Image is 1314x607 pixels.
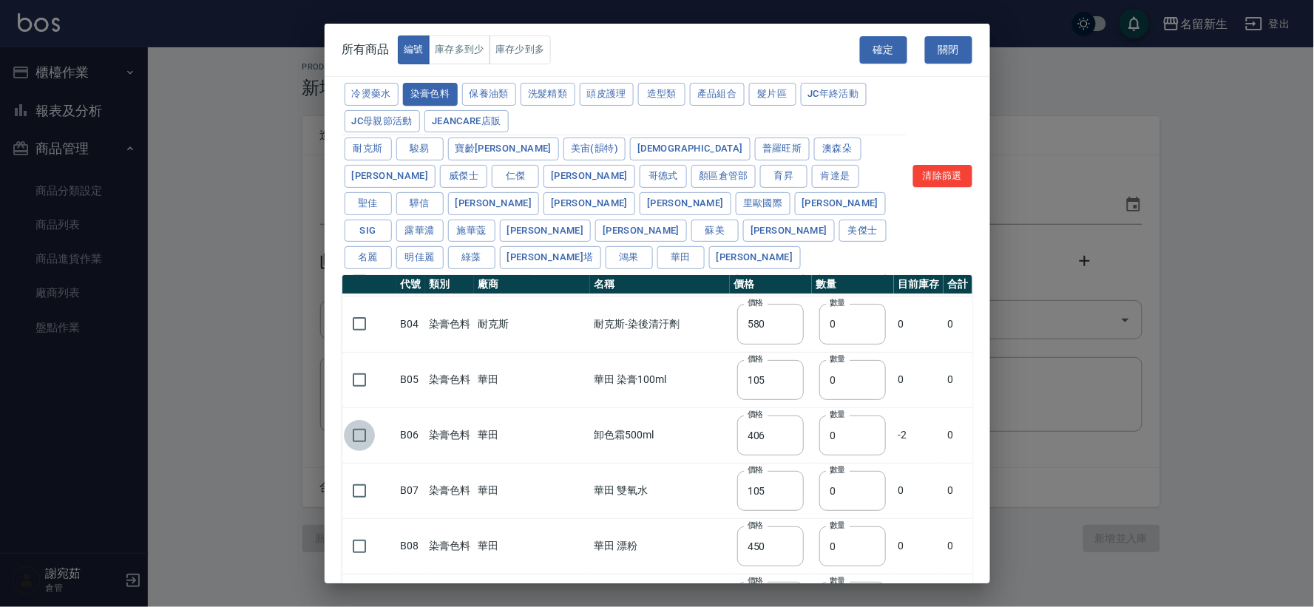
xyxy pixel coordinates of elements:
[743,220,835,243] button: [PERSON_NAME]
[448,220,495,243] button: 施華蔻
[543,192,635,215] button: [PERSON_NAME]
[397,296,425,352] td: B04
[398,35,430,64] button: 編號
[795,192,887,215] button: [PERSON_NAME]
[749,83,796,106] button: 髮片區
[839,220,887,243] button: 美傑士
[830,409,845,420] label: 數量
[397,463,425,518] td: B07
[448,138,560,160] button: 寶齡[PERSON_NAME]
[403,83,458,106] button: 染膏色料
[748,353,763,364] label: 價格
[580,83,634,106] button: 頭皮護理
[638,83,685,106] button: 造型類
[590,407,729,463] td: 卸色霜500ml
[342,35,551,64] div: 所有商品
[690,83,745,106] button: 產品組合
[590,463,729,518] td: 華田 雙氧水
[425,352,475,407] td: 染膏色料
[590,275,729,294] th: 名稱
[709,246,801,269] button: [PERSON_NAME]
[424,110,509,133] button: JeanCare店販
[640,192,731,215] button: [PERSON_NAME]
[474,407,590,463] td: 華田
[397,518,425,574] td: B08
[894,463,944,518] td: 0
[894,275,944,294] th: 目前庫存
[595,220,687,243] button: [PERSON_NAME]
[345,246,392,269] button: 名麗
[500,220,592,243] button: [PERSON_NAME]
[801,83,867,106] button: JC年終活動
[345,192,392,215] button: 聖佳
[429,35,490,64] button: 庫存多到少
[397,275,425,294] th: 代號
[543,165,635,188] button: [PERSON_NAME]
[691,165,756,188] button: 顏區倉管部
[755,138,810,160] button: 普羅旺斯
[490,35,551,64] button: 庫存少到多
[944,275,972,294] th: 合計
[691,220,739,243] button: 蘇美
[944,518,972,574] td: 0
[944,296,972,352] td: 0
[812,275,894,294] th: 數量
[640,165,687,188] button: 哥德式
[606,246,653,269] button: 鴻果
[397,407,425,463] td: B06
[730,275,812,294] th: 價格
[500,246,601,269] button: [PERSON_NAME]塔
[425,275,475,294] th: 類別
[474,352,590,407] td: 華田
[425,407,475,463] td: 染膏色料
[748,520,763,531] label: 價格
[474,463,590,518] td: 華田
[590,352,729,407] td: 華田 染膏100ml
[925,36,972,64] button: 關閉
[590,518,729,574] td: 華田 漂粉
[830,297,845,308] label: 數量
[397,352,425,407] td: B05
[913,165,972,188] button: 清除篩選
[448,246,495,269] button: 綠藻
[474,518,590,574] td: 華田
[812,165,859,188] button: 肯達是
[396,138,444,160] button: 駿易
[748,464,763,475] label: 價格
[521,83,575,106] button: 洗髮精類
[590,296,729,352] td: 耐克斯-染後清汙劑
[345,165,436,188] button: [PERSON_NAME]
[944,463,972,518] td: 0
[462,83,517,106] button: 保養油類
[630,138,751,160] button: [DEMOGRAPHIC_DATA]
[830,575,845,586] label: 數量
[474,296,590,352] td: 耐克斯
[492,165,539,188] button: 仁傑
[830,520,845,531] label: 數量
[440,165,487,188] button: 威傑士
[894,352,944,407] td: 0
[563,138,626,160] button: 美宙(韻特)
[425,463,475,518] td: 染膏色料
[345,83,399,106] button: 冷燙藥水
[894,296,944,352] td: 0
[657,246,705,269] button: 華田
[814,138,861,160] button: 澳森朵
[345,138,392,160] button: 耐克斯
[396,220,444,243] button: 露華濃
[894,407,944,463] td: -2
[448,192,540,215] button: [PERSON_NAME]
[760,165,807,188] button: 育昇
[736,192,790,215] button: 里歐國際
[474,275,590,294] th: 廠商
[894,518,944,574] td: 0
[396,246,444,269] button: 明佳麗
[345,110,421,133] button: JC母親節活動
[860,36,907,64] button: 確定
[748,575,763,586] label: 價格
[830,353,845,364] label: 數量
[425,518,475,574] td: 染膏色料
[830,464,845,475] label: 數量
[944,407,972,463] td: 0
[345,220,392,243] button: SIG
